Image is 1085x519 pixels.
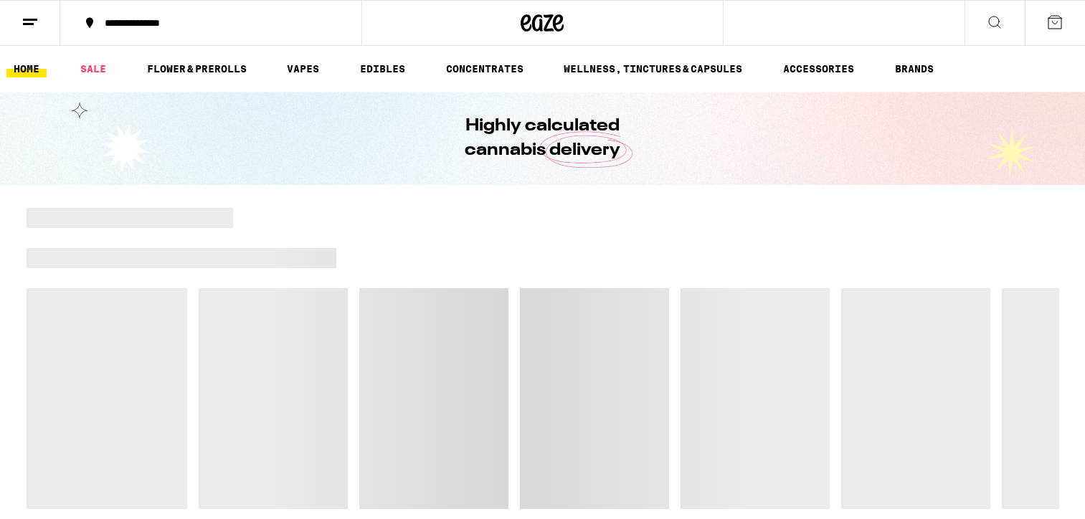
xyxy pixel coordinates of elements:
h1: Highly calculated cannabis delivery [425,114,661,163]
a: BRANDS [888,60,941,77]
a: FLOWER & PREROLLS [140,60,254,77]
a: WELLNESS, TINCTURES & CAPSULES [556,60,749,77]
a: CONCENTRATES [439,60,531,77]
a: ACCESSORIES [776,60,861,77]
a: VAPES [280,60,326,77]
a: HOME [6,60,47,77]
a: SALE [73,60,113,77]
a: EDIBLES [353,60,412,77]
